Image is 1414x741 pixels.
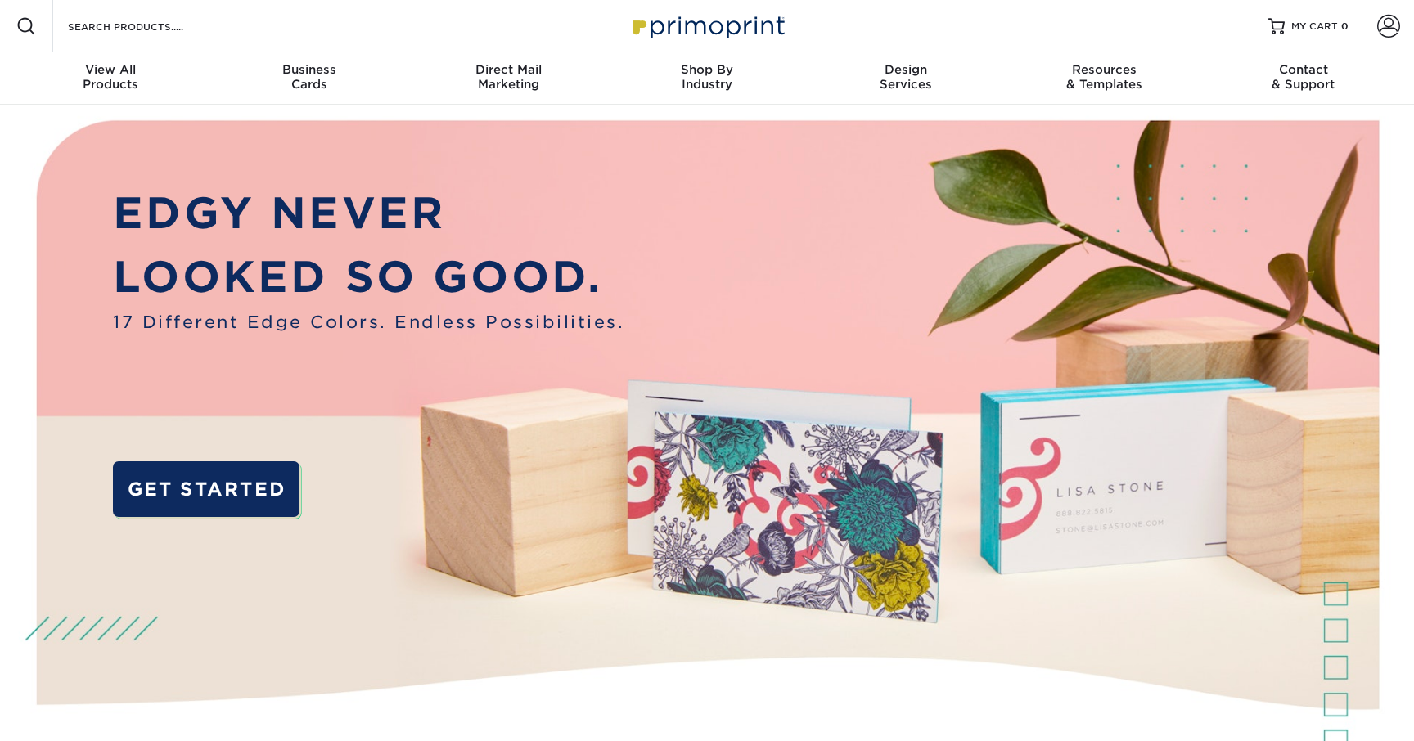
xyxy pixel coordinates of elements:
[608,62,807,77] span: Shop By
[806,62,1005,77] span: Design
[625,8,789,43] img: Primoprint
[1204,62,1403,92] div: & Support
[1291,20,1338,34] span: MY CART
[210,62,409,92] div: Cards
[806,52,1005,105] a: DesignServices
[11,52,210,105] a: View AllProducts
[210,62,409,77] span: Business
[1005,62,1204,77] span: Resources
[409,62,608,77] span: Direct Mail
[113,309,624,335] span: 17 Different Edge Colors. Endless Possibilities.
[113,182,624,245] p: EDGY NEVER
[409,52,608,105] a: Direct MailMarketing
[1204,52,1403,105] a: Contact& Support
[11,62,210,77] span: View All
[113,245,624,309] p: LOOKED SO GOOD.
[608,52,807,105] a: Shop ByIndustry
[210,52,409,105] a: BusinessCards
[66,16,226,36] input: SEARCH PRODUCTS.....
[1204,62,1403,77] span: Contact
[11,62,210,92] div: Products
[1341,20,1349,32] span: 0
[113,461,299,517] a: GET STARTED
[1005,52,1204,105] a: Resources& Templates
[409,62,608,92] div: Marketing
[806,62,1005,92] div: Services
[608,62,807,92] div: Industry
[1005,62,1204,92] div: & Templates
